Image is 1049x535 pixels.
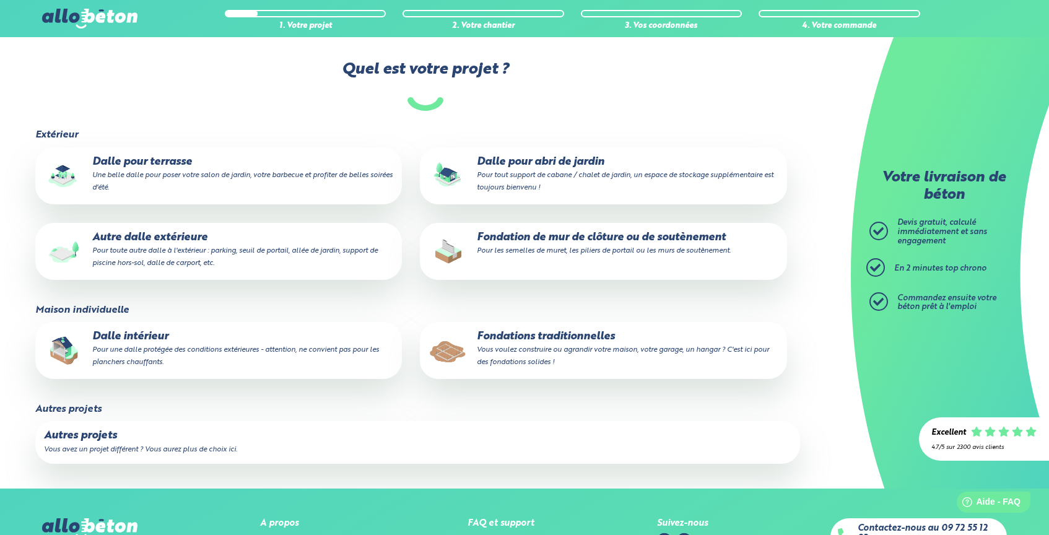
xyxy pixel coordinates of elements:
p: Dalle pour terrasse [44,156,393,194]
div: 2. Votre chantier [403,22,564,31]
div: Suivez-nous [657,518,708,529]
p: Dalle pour abri de jardin [429,156,778,194]
small: Une belle dalle pour poser votre salon de jardin, votre barbecue et profiter de belles soirées d'... [92,172,393,191]
span: Devis gratuit, calculé immédiatement et sans engagement [897,219,987,245]
img: final_use.values.terrace [44,156,84,196]
img: final_use.values.closing_wall_fundation [429,232,468,271]
img: final_use.values.inside_slab [44,331,84,370]
div: 4.7/5 sur 2300 avis clients [931,444,1037,451]
small: Pour tout support de cabane / chalet de jardin, un espace de stockage supplémentaire est toujours... [477,172,773,191]
legend: Maison individuelle [35,305,129,316]
small: Vous avez un projet différent ? Vous aurez plus de choix ici. [44,446,237,453]
p: Votre livraison de béton [873,170,1015,204]
div: FAQ et support [468,518,534,529]
small: Vous voulez construire ou agrandir votre maison, votre garage, un hangar ? C'est ici pour des fon... [477,346,769,366]
div: 3. Vos coordonnées [581,22,742,31]
small: Pour les semelles de muret, les piliers de portail ou les murs de soutènement. [477,247,731,254]
div: 4. Votre commande [759,22,920,31]
span: En 2 minutes top chrono [894,264,986,272]
img: allobéton [42,9,137,28]
p: Autres projets [44,430,791,442]
p: Dalle intérieur [44,331,393,368]
div: 1. Votre projet [225,22,386,31]
div: A propos [260,518,344,529]
small: Pour toute autre dalle à l'extérieur : parking, seuil de portail, allée de jardin, support de pis... [92,247,378,267]
p: Autre dalle extérieure [44,232,393,269]
img: final_use.values.traditional_fundations [429,331,468,370]
small: Pour une dalle protégée des conditions extérieures - attention, ne convient pas pour les plancher... [92,346,379,366]
div: Excellent [931,428,966,438]
legend: Extérieur [35,129,78,141]
p: Fondation de mur de clôture ou de soutènement [429,232,778,256]
iframe: Help widget launcher [939,487,1035,521]
p: Fondations traditionnelles [429,331,778,368]
img: final_use.values.garden_shed [429,156,468,196]
label: Quel est votre projet ? [34,61,817,111]
img: final_use.values.outside_slab [44,232,84,271]
legend: Autres projets [35,404,102,415]
span: Commandez ensuite votre béton prêt à l'emploi [897,294,996,311]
